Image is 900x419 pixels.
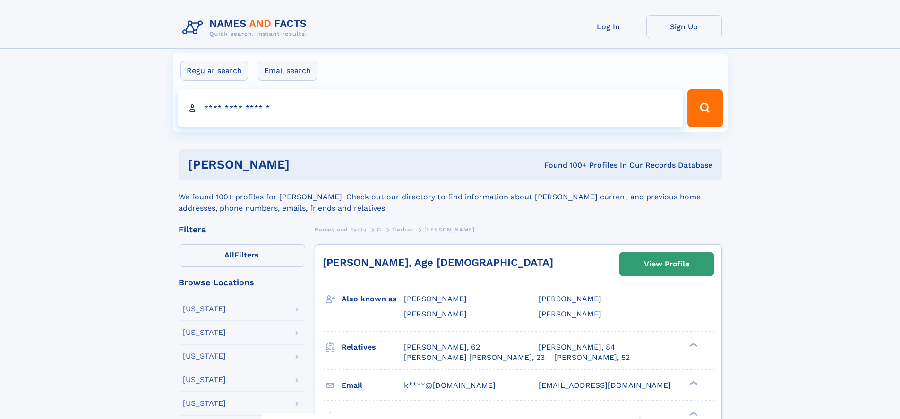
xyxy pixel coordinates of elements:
[392,226,413,233] span: Gerber
[539,381,671,390] span: [EMAIL_ADDRESS][DOMAIN_NAME]
[539,294,601,303] span: [PERSON_NAME]
[404,342,480,352] a: [PERSON_NAME], 62
[687,410,698,417] div: ❯
[554,352,630,363] a: [PERSON_NAME], 52
[404,294,467,303] span: [PERSON_NAME]
[646,15,722,38] a: Sign Up
[377,223,382,235] a: G
[183,352,226,360] div: [US_STATE]
[183,376,226,384] div: [US_STATE]
[687,380,698,386] div: ❯
[687,342,698,348] div: ❯
[224,250,234,259] span: All
[179,244,305,267] label: Filters
[424,226,475,233] span: [PERSON_NAME]
[183,329,226,336] div: [US_STATE]
[404,352,545,363] a: [PERSON_NAME] [PERSON_NAME], 23
[179,225,305,234] div: Filters
[377,226,382,233] span: G
[539,309,601,318] span: [PERSON_NAME]
[179,278,305,287] div: Browse Locations
[417,160,712,171] div: Found 100+ Profiles In Our Records Database
[539,342,615,352] a: [PERSON_NAME], 84
[644,253,689,275] div: View Profile
[179,15,315,41] img: Logo Names and Facts
[571,15,646,38] a: Log In
[404,309,467,318] span: [PERSON_NAME]
[315,223,367,235] a: Names and Facts
[323,257,553,268] a: [PERSON_NAME], Age [DEMOGRAPHIC_DATA]
[620,253,713,275] a: View Profile
[687,89,722,127] button: Search Button
[342,291,404,307] h3: Also known as
[188,159,417,171] h1: [PERSON_NAME]
[183,400,226,407] div: [US_STATE]
[342,377,404,393] h3: Email
[183,305,226,313] div: [US_STATE]
[342,339,404,355] h3: Relatives
[392,223,413,235] a: Gerber
[179,180,722,214] div: We found 100+ profiles for [PERSON_NAME]. Check out our directory to find information about [PERS...
[180,61,248,81] label: Regular search
[258,61,317,81] label: Email search
[178,89,684,127] input: search input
